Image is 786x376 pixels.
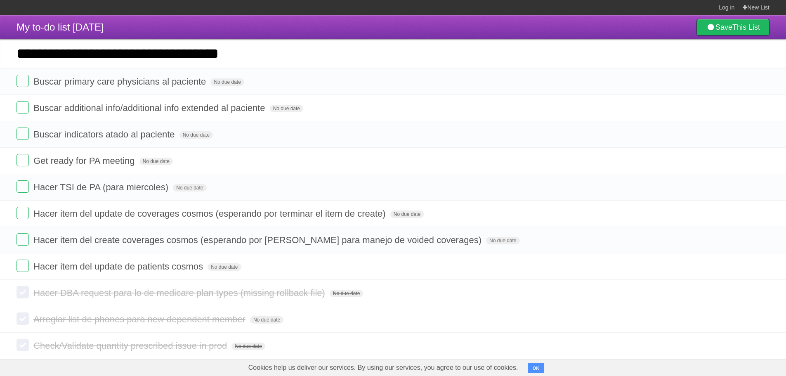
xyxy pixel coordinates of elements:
[528,363,544,373] button: OK
[231,343,265,350] span: No due date
[33,341,229,351] span: Check/Validate quantity prescribed issue in prod
[330,290,363,297] span: No due date
[17,154,29,166] label: Done
[139,158,173,165] span: No due date
[17,233,29,246] label: Done
[17,180,29,193] label: Done
[250,316,283,324] span: No due date
[33,208,388,219] span: Hacer item del update de coverages cosmos (esperando por terminar el item de create)
[17,207,29,219] label: Done
[17,21,104,33] span: My to-do list [DATE]
[173,184,206,192] span: No due date
[33,182,170,192] span: Hacer TSI de PA (para miercoles)
[17,286,29,298] label: Done
[33,314,248,324] span: Arreglar list de phones para new dependent member
[33,156,137,166] span: Get ready for PA meeting
[17,339,29,351] label: Done
[33,261,205,272] span: Hacer item del update de patients cosmos
[696,19,769,35] a: SaveThis List
[33,288,327,298] span: Hacer DBA request para lo de medicare plan types (missing rollback file)
[210,78,244,86] span: No due date
[17,75,29,87] label: Done
[33,235,484,245] span: Hacer item del create coverages cosmos (esperando por [PERSON_NAME] para manejo de voided coverages)
[732,23,760,31] b: This List
[17,312,29,325] label: Done
[33,103,267,113] span: Buscar additional info/additional info extended al paciente
[486,237,519,244] span: No due date
[179,131,213,139] span: No due date
[390,210,424,218] span: No due date
[33,129,177,140] span: Buscar indicators atado al paciente
[270,105,303,112] span: No due date
[17,128,29,140] label: Done
[208,263,241,271] span: No due date
[33,76,208,87] span: Buscar primary care physicians al paciente
[17,101,29,114] label: Done
[240,359,526,376] span: Cookies help us deliver our services. By using our services, you agree to our use of cookies.
[17,260,29,272] label: Done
